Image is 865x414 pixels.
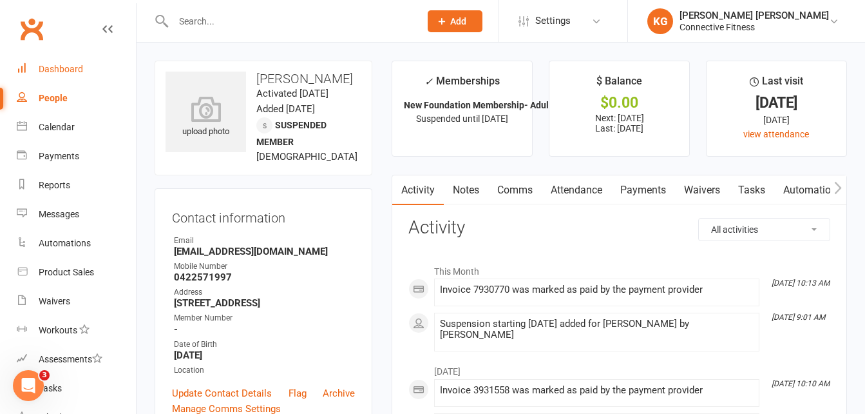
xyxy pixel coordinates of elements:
a: Automations [17,229,136,258]
a: Product Sales [17,258,136,287]
span: Suspended until [DATE] [416,113,508,124]
strong: - [174,324,355,335]
div: Dashboard [39,64,83,74]
a: Assessments [17,345,136,374]
a: Comms [488,175,542,205]
strong: 0422571997 [174,271,355,283]
div: Invoice 7930770 was marked as paid by the payment provider [440,284,754,295]
div: Tasks [39,383,62,393]
iframe: Intercom live chat [13,370,44,401]
div: Assessments [39,354,102,364]
div: Waivers [39,296,70,306]
strong: [DATE] [174,350,355,361]
a: Payments [611,175,675,205]
div: People [39,93,68,103]
strong: [EMAIL_ADDRESS][DOMAIN_NAME] [174,246,355,257]
input: Search... [169,12,411,30]
a: Attendance [542,175,611,205]
div: [PERSON_NAME] [PERSON_NAME] [680,10,829,21]
div: Invoice 3931558 was marked as paid by the payment provider [440,385,754,396]
i: [DATE] 10:10 AM [772,379,830,388]
div: Connective Fitness [680,21,829,33]
a: Payments [17,142,136,171]
strong: New Foundation Membership- Adult [404,100,552,110]
a: Archive [323,386,355,401]
a: Tasks [17,374,136,403]
a: Clubworx [15,13,48,45]
div: upload photo [166,96,246,139]
div: Email [174,235,355,247]
div: Automations [39,238,91,248]
a: Automations [774,175,851,205]
h3: Contact information [172,206,355,225]
div: Reports [39,180,70,190]
div: $ Balance [596,73,642,96]
a: Update Contact Details [172,386,272,401]
p: Next: [DATE] Last: [DATE] [561,113,678,133]
a: Activity [392,175,444,205]
h3: Activity [408,218,830,238]
div: Messages [39,209,79,219]
div: [DATE] [718,96,835,110]
li: [DATE] [408,358,830,379]
div: Calendar [39,122,75,132]
span: Suspended member [256,120,327,147]
a: Waivers [17,287,136,316]
li: This Month [408,258,830,279]
a: Dashboard [17,55,136,84]
div: Last visit [750,73,803,96]
time: Activated [DATE] [256,88,328,99]
div: [DATE] [718,113,835,127]
a: Tasks [729,175,774,205]
a: Reports [17,171,136,200]
a: Notes [444,175,488,205]
span: Add [450,16,466,26]
div: Mobile Number [174,261,355,273]
time: Added [DATE] [256,103,315,115]
div: Location [174,364,355,377]
div: Date of Birth [174,339,355,351]
div: Payments [39,151,79,161]
div: Product Sales [39,267,94,277]
i: [DATE] 9:01 AM [772,313,825,322]
a: Flag [289,386,307,401]
a: Messages [17,200,136,229]
i: ✓ [424,75,433,88]
div: Member Number [174,312,355,324]
span: 3 [39,370,50,380]
i: [DATE] 10:13 AM [772,279,830,288]
a: Workouts [17,316,136,345]
button: Add [428,10,482,32]
span: Settings [535,6,571,35]
div: Suspension starting [DATE] added for [PERSON_NAME] by [PERSON_NAME] [440,319,754,340]
div: Address [174,286,355,299]
a: People [17,84,136,113]
h3: [PERSON_NAME] [166,72,361,86]
a: view attendance [743,129,809,139]
div: $0.00 [561,96,678,110]
a: Waivers [675,175,729,205]
strong: [STREET_ADDRESS] [174,297,355,309]
div: Workouts [39,325,77,335]
span: [DEMOGRAPHIC_DATA] [256,151,357,163]
div: Memberships [424,73,500,97]
div: KG [647,8,673,34]
a: Calendar [17,113,136,142]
